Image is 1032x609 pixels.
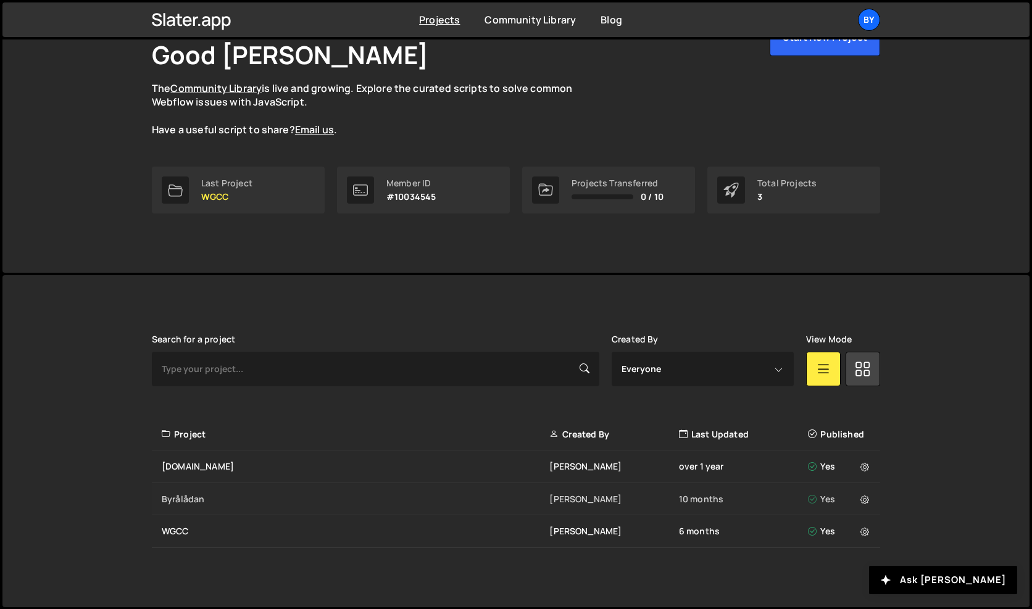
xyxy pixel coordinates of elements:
p: WGCC [201,192,252,202]
label: Created By [612,334,659,344]
div: Byrålådan [162,493,549,505]
a: [DOMAIN_NAME] [PERSON_NAME] over 1 year Yes [152,450,880,483]
a: By [858,9,880,31]
p: 3 [757,192,817,202]
label: Search for a project [152,334,235,344]
div: Project [162,428,549,441]
div: Last Updated [679,428,808,441]
div: Last Project [201,178,252,188]
a: Blog [601,13,622,27]
a: Projects [419,13,460,27]
div: Projects Transferred [572,178,664,188]
p: The is live and growing. Explore the curated scripts to solve common Webflow issues with JavaScri... [152,81,596,137]
div: Member ID [386,178,436,188]
h1: Good [PERSON_NAME] [152,38,428,72]
div: Yes [808,460,873,473]
div: [PERSON_NAME] [549,460,678,473]
div: over 1 year [679,460,808,473]
div: Created By [549,428,678,441]
a: Community Library [485,13,576,27]
a: Last Project WGCC [152,167,325,213]
a: Community Library [170,81,262,95]
div: Total Projects [757,178,817,188]
button: Ask [PERSON_NAME] [869,566,1017,594]
div: [PERSON_NAME] [549,525,678,537]
div: Yes [808,525,873,537]
div: Yes [808,493,873,505]
div: [DOMAIN_NAME] [162,460,549,473]
label: View Mode [806,334,852,344]
div: [PERSON_NAME] [549,493,678,505]
span: 0 / 10 [641,192,664,202]
div: 10 months [679,493,808,505]
div: 6 months [679,525,808,537]
input: Type your project... [152,352,599,386]
div: Published [808,428,873,441]
a: WGCC [PERSON_NAME] 6 months Yes [152,515,880,548]
p: #10034545 [386,192,436,202]
a: Byrålådan [PERSON_NAME] 10 months Yes [152,483,880,516]
div: WGCC [162,525,549,537]
a: Email us [295,123,334,136]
